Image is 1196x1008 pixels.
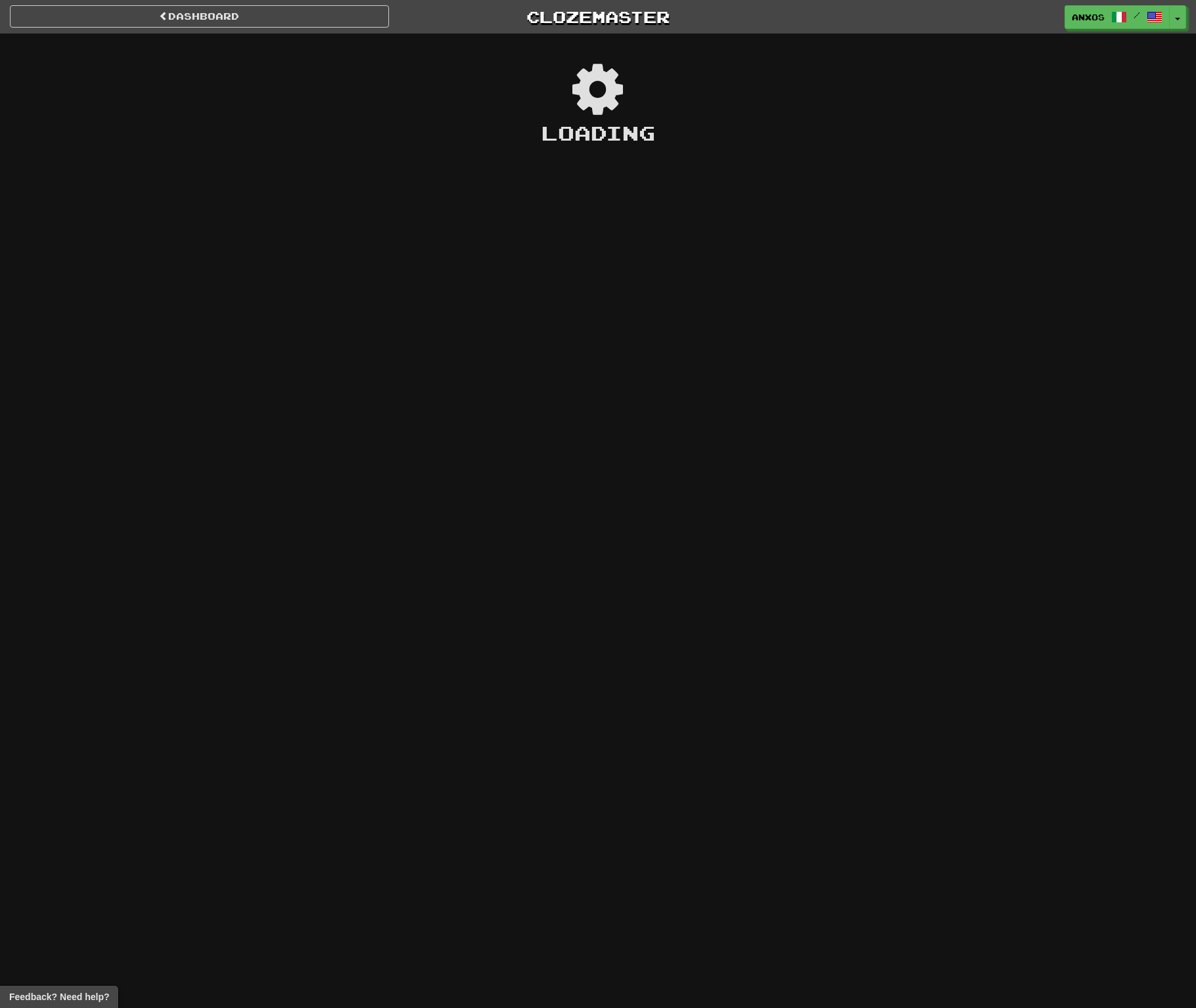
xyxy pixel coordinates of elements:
a: Dashboard [10,5,389,28]
a: Anxos / [1065,5,1170,29]
span: / [1134,11,1140,20]
span: Anxos [1072,11,1105,23]
a: Clozemaster [409,5,788,28]
span: Open feedback widget [9,990,109,1003]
